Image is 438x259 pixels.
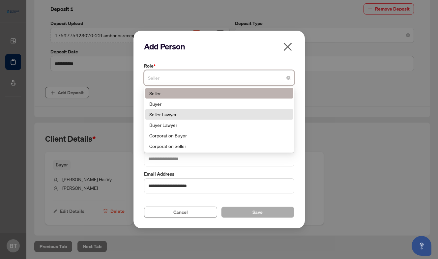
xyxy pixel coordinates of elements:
[412,236,431,256] button: Open asap
[145,141,293,151] div: Corporation Seller
[221,207,294,218] button: Save
[145,109,293,120] div: Seller Lawyer
[145,99,293,109] div: Buyer
[149,142,289,150] div: Corporation Seller
[144,207,217,218] button: Cancel
[149,100,289,107] div: Buyer
[149,121,289,129] div: Buyer Lawyer
[144,170,294,178] label: Email Address
[145,120,293,130] div: Buyer Lawyer
[282,42,293,52] span: close
[144,62,294,70] label: Role
[148,72,290,84] span: Seller
[145,88,293,99] div: Seller
[145,130,293,141] div: Corporation Buyer
[149,111,289,118] div: Seller Lawyer
[144,41,294,52] h2: Add Person
[286,76,290,80] span: close-circle
[149,90,289,97] div: Seller
[149,132,289,139] div: Corporation Buyer
[173,207,188,217] span: Cancel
